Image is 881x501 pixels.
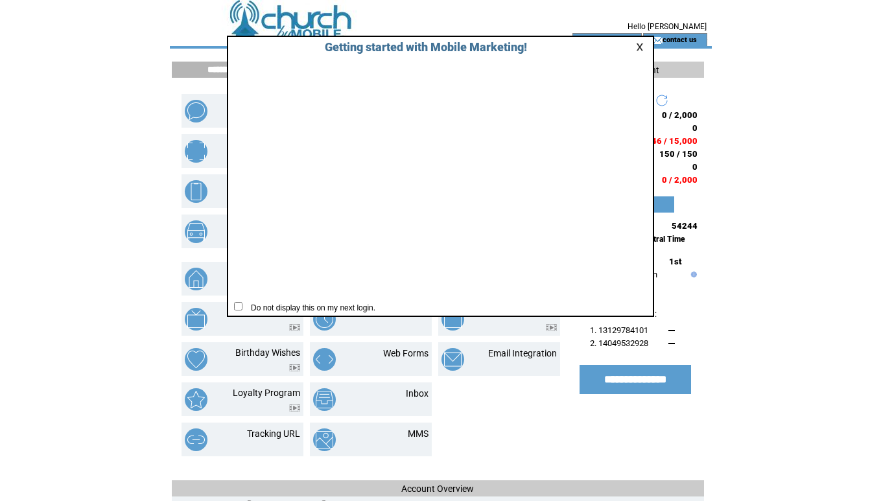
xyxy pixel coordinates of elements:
span: 2. 14049532928 [590,338,648,348]
img: help.gif [688,272,697,277]
span: 0 / 2,000 [662,175,698,185]
img: mobile-websites.png [185,180,207,203]
img: text-to-screen.png [185,308,207,331]
a: Loyalty Program [233,388,300,398]
img: video.png [289,404,300,412]
img: mms.png [313,428,336,451]
span: 1. 13129784101 [590,325,648,335]
span: 3,346 / 15,000 [639,136,698,146]
img: vehicle-listing.png [185,220,207,243]
a: Inbox [406,388,429,399]
img: scheduled-tasks.png [313,308,336,331]
img: text-to-win.png [441,308,464,331]
a: MMS [408,428,429,439]
span: Account Overview [401,484,474,494]
span: 54244 [672,221,698,231]
a: Email Integration [488,348,557,358]
img: text-blast.png [185,100,207,122]
span: 0 [692,162,698,172]
span: 0 [692,123,698,133]
img: mobile-coupons.png [185,140,207,163]
img: contact_us_icon.gif [653,35,663,45]
img: video.png [289,324,300,331]
span: 0 / 2,000 [662,110,698,120]
span: Do not display this on my next login. [244,303,375,312]
span: Central Time [639,235,685,244]
a: Tracking URL [247,428,300,439]
img: video.png [289,364,300,371]
img: loyalty-program.png [185,388,207,411]
img: birthday-wishes.png [185,348,207,371]
img: property-listing.png [185,268,207,290]
a: Web Forms [383,348,429,358]
img: email-integration.png [441,348,464,371]
span: Hello [PERSON_NAME] [628,22,707,31]
img: inbox.png [313,388,336,411]
img: tracking-url.png [185,428,207,451]
a: Birthday Wishes [235,347,300,358]
img: video.png [546,324,557,331]
span: 150 / 150 [659,149,698,159]
span: Getting started with Mobile Marketing! [312,40,527,54]
img: account_icon.gif [592,35,602,45]
a: contact us [663,35,697,43]
img: web-forms.png [313,348,336,371]
span: 1st [669,257,681,266]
